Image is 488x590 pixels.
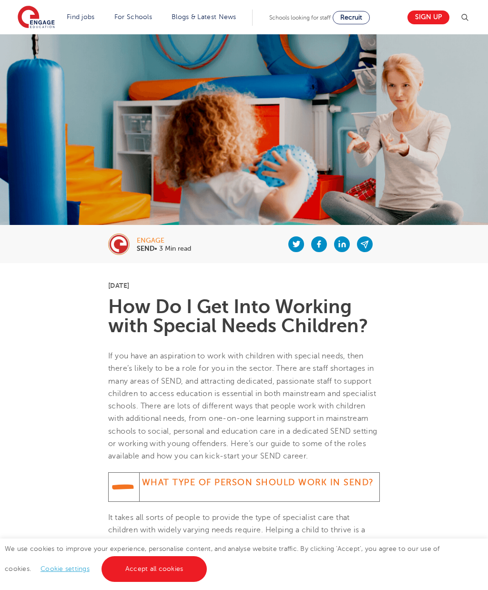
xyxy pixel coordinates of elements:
[5,545,440,572] span: We use cookies to improve your experience, personalise content, and analyse website traffic. By c...
[269,14,331,21] span: Schools looking for staff
[41,565,90,572] a: Cookie settings
[108,282,380,289] p: [DATE]
[114,13,152,20] a: For Schools
[67,13,95,20] a: Find jobs
[142,478,374,487] span: What Type Of Person Should Work In SEND?
[172,13,236,20] a: Blogs & Latest News
[333,11,370,24] a: Recruit
[18,6,55,30] img: Engage Education
[108,352,377,460] span: If you have an aspiration to work with children with special needs, then there’s likely to be a r...
[137,245,191,252] p: • 3 Min read
[137,237,191,244] div: engage
[108,297,380,336] h1: How Do I Get Into Working with Special Needs Children?
[102,556,207,582] a: Accept all cookies
[407,10,449,24] a: Sign up
[137,245,154,252] b: SEND
[340,14,362,21] span: Recruit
